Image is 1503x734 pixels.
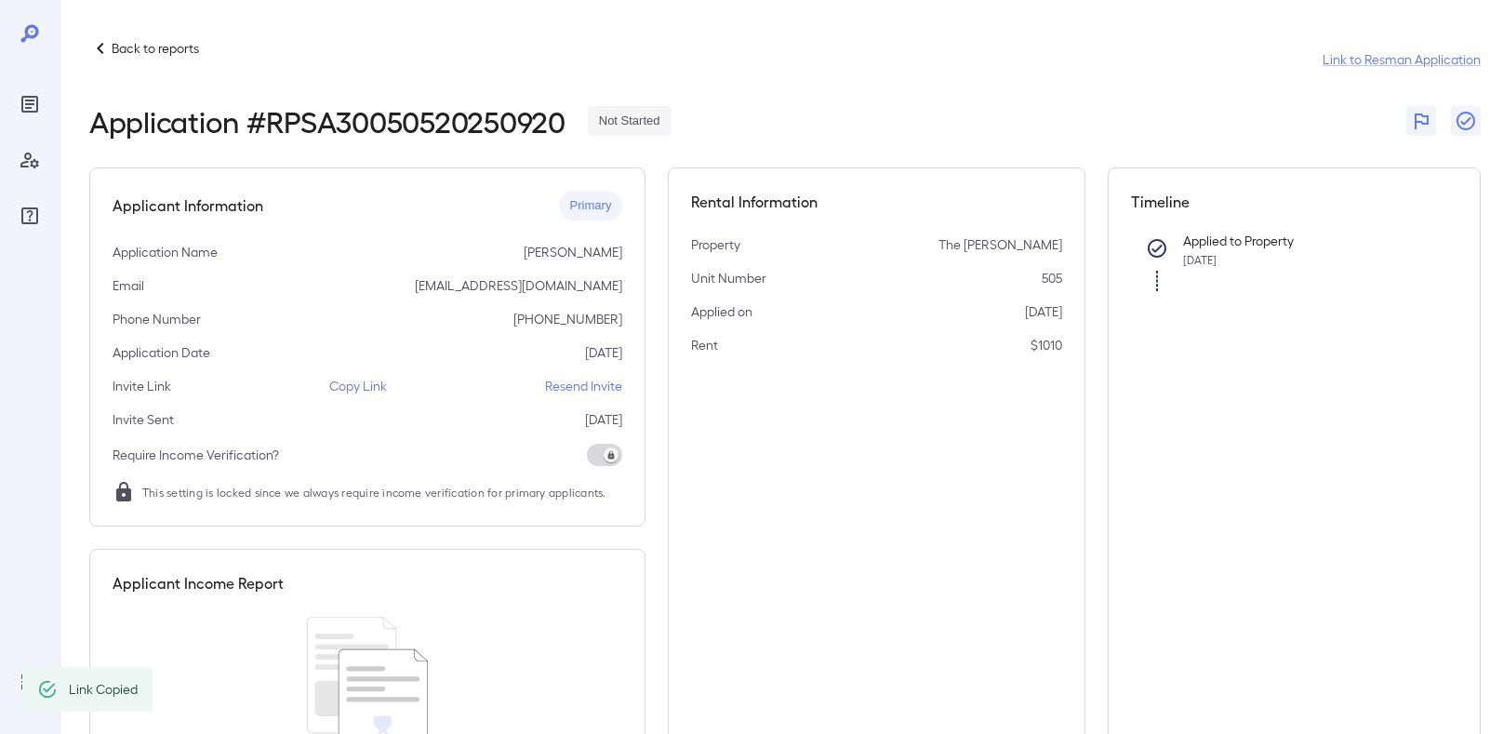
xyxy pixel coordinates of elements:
[113,310,201,328] p: Phone Number
[1025,302,1062,321] p: [DATE]
[513,310,622,328] p: [PHONE_NUMBER]
[89,104,565,138] h2: Application # RPSA30050520250920
[112,39,199,58] p: Back to reports
[585,410,622,429] p: [DATE]
[113,194,263,217] h5: Applicant Information
[15,201,45,231] div: FAQ
[545,377,622,395] p: Resend Invite
[1451,106,1481,136] button: Close Report
[113,243,218,261] p: Application Name
[585,343,622,362] p: [DATE]
[142,483,606,501] span: This setting is locked since we always require income verification for primary applicants.
[15,667,45,697] div: Log Out
[113,343,210,362] p: Application Date
[1323,50,1481,69] a: Link to Resman Application
[1406,106,1436,136] button: Flag Report
[1183,253,1217,266] span: [DATE]
[691,269,766,287] p: Unit Number
[1042,269,1062,287] p: 505
[1031,336,1062,354] p: $1010
[691,336,718,354] p: Rent
[691,191,1062,213] h5: Rental Information
[415,276,622,295] p: [EMAIL_ADDRESS][DOMAIN_NAME]
[691,235,740,254] p: Property
[559,197,623,215] span: Primary
[69,673,138,706] div: Link Copied
[691,302,752,321] p: Applied on
[113,572,284,594] h5: Applicant Income Report
[113,410,174,429] p: Invite Sent
[15,145,45,175] div: Manage Users
[1183,232,1428,250] p: Applied to Property
[113,446,279,464] p: Require Income Verification?
[1131,191,1457,213] h5: Timeline
[938,235,1062,254] p: The [PERSON_NAME]
[329,377,387,395] p: Copy Link
[113,377,171,395] p: Invite Link
[524,243,622,261] p: [PERSON_NAME]
[588,113,672,130] span: Not Started
[15,89,45,119] div: Reports
[113,276,144,295] p: Email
